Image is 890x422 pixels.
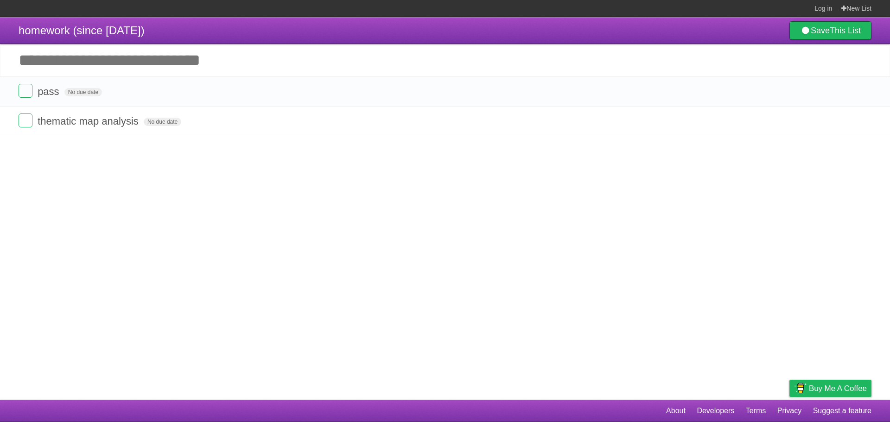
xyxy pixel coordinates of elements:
span: Buy me a coffee [809,380,867,397]
a: SaveThis List [789,21,871,40]
a: About [666,402,686,420]
span: No due date [144,118,181,126]
label: Done [19,113,32,127]
a: Terms [746,402,766,420]
a: Buy me a coffee [789,380,871,397]
label: Done [19,84,32,98]
img: Buy me a coffee [794,380,807,396]
a: Developers [697,402,734,420]
span: pass [38,86,61,97]
b: This List [830,26,861,35]
span: thematic map analysis [38,115,141,127]
span: homework (since [DATE]) [19,24,145,37]
span: No due date [64,88,102,96]
a: Privacy [777,402,801,420]
a: Suggest a feature [813,402,871,420]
